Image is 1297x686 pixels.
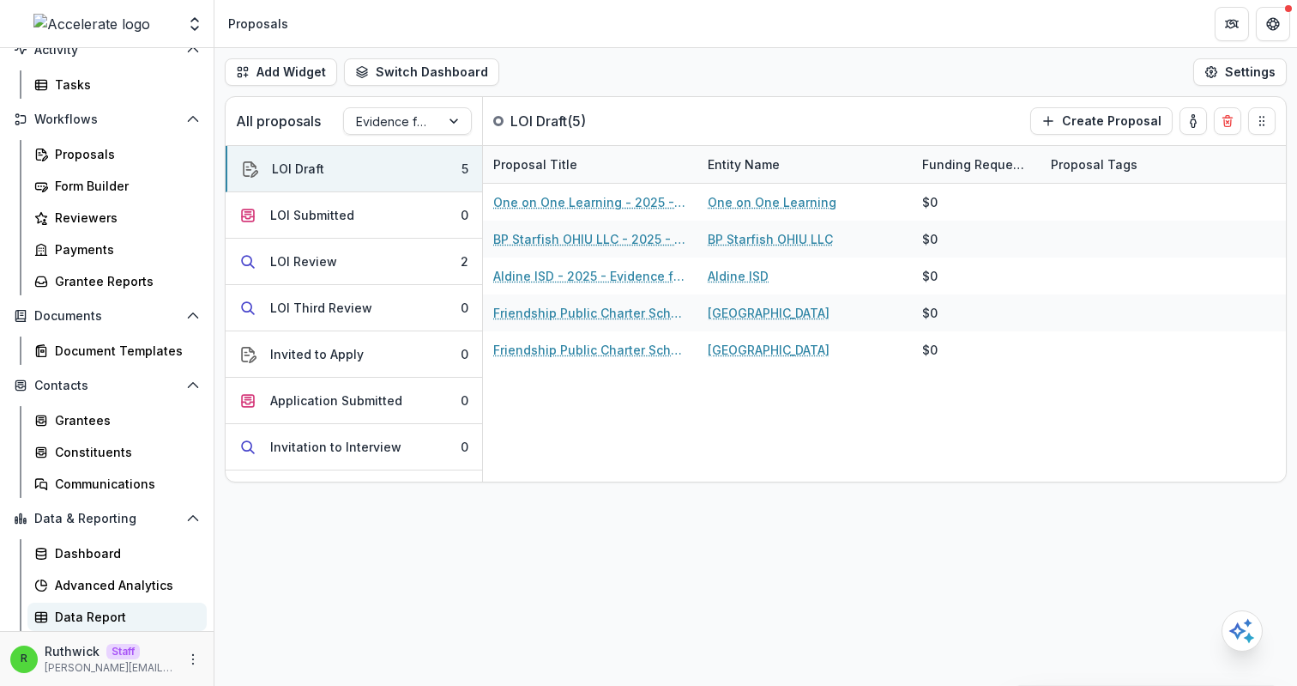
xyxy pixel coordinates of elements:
[27,406,207,434] a: Grantees
[461,345,468,363] div: 0
[27,235,207,264] a: Payments
[922,230,938,248] div: $0
[912,155,1041,173] div: Funding Requested
[27,571,207,599] a: Advanced Analytics
[27,438,207,466] a: Constituents
[912,146,1041,183] div: Funding Requested
[1256,7,1290,41] button: Get Help
[55,443,193,461] div: Constituents
[1193,58,1287,86] button: Settings
[55,342,193,360] div: Document Templates
[226,239,482,285] button: LOI Review2
[7,302,207,330] button: Open Documents
[270,345,364,363] div: Invited to Apply
[270,252,337,270] div: LOI Review
[226,146,482,192] button: LOI Draft5
[34,112,179,127] span: Workflows
[697,155,790,173] div: Entity Name
[697,146,912,183] div: Entity Name
[27,470,207,498] a: Communications
[1222,610,1263,652] button: Open AI Assistant
[922,304,938,322] div: $0
[493,267,687,285] a: Aldine ISD - 2025 - Evidence for Impact Letter of Interest Form
[7,372,207,399] button: Open Contacts
[27,337,207,365] a: Document Templates
[55,145,193,163] div: Proposals
[183,7,207,41] button: Open entity switcher
[493,341,687,359] a: Friendship Public Charter School - 2025 - Evidence for Impact Letter of Interest Form
[1041,146,1255,183] div: Proposal Tags
[708,193,836,211] a: One on One Learning
[483,146,697,183] div: Proposal Title
[1248,107,1276,135] button: Drag
[55,209,193,227] div: Reviewers
[226,285,482,331] button: LOI Third Review0
[27,203,207,232] a: Reviewers
[1041,155,1148,173] div: Proposal Tags
[483,155,588,173] div: Proposal Title
[1179,107,1207,135] button: toggle-assigned-to-me
[922,193,938,211] div: $0
[27,539,207,568] a: Dashboard
[34,43,179,58] span: Activity
[461,252,468,270] div: 2
[1215,7,1249,41] button: Partners
[225,58,337,86] button: Add Widget
[922,341,938,359] div: $0
[272,160,324,178] div: LOI Draft
[183,649,203,670] button: More
[34,512,179,526] span: Data & Reporting
[1030,107,1173,135] button: Create Proposal
[55,544,193,562] div: Dashboard
[7,505,207,532] button: Open Data & Reporting
[55,608,193,626] div: Data Report
[55,411,193,429] div: Grantees
[226,424,482,470] button: Invitation to Interview0
[55,576,193,594] div: Advanced Analytics
[493,230,687,248] a: BP Starfish OHIU LLC - 2025 - Evidence for Impact Letter of Interest Form
[461,438,468,456] div: 0
[461,206,468,224] div: 0
[226,331,482,378] button: Invited to Apply0
[55,475,193,493] div: Communications
[461,160,468,178] div: 5
[34,379,179,393] span: Contacts
[708,341,829,359] a: [GEOGRAPHIC_DATA]
[708,267,769,285] a: Aldine ISD
[27,70,207,99] a: Tasks
[27,267,207,295] a: Grantee Reports
[270,206,354,224] div: LOI Submitted
[55,272,193,290] div: Grantee Reports
[344,58,499,86] button: Switch Dashboard
[461,392,468,410] div: 0
[33,14,150,34] img: Accelerate logo
[55,240,193,258] div: Payments
[270,438,401,456] div: Invitation to Interview
[461,299,468,317] div: 0
[493,193,687,211] a: One on One Learning - 2025 - Evidence for Impact Letter of Interest Form
[270,299,372,317] div: LOI Third Review
[228,15,288,33] div: Proposals
[226,192,482,239] button: LOI Submitted0
[27,172,207,200] a: Form Builder
[7,36,207,64] button: Open Activity
[510,111,639,131] p: LOI Draft ( 5 )
[7,106,207,133] button: Open Workflows
[922,267,938,285] div: $0
[270,392,402,410] div: Application Submitted
[55,76,193,94] div: Tasks
[1214,107,1241,135] button: Delete card
[493,304,687,322] a: Friendship Public Charter School - 2025 - Evidence for Impact Letter of Interest Form
[221,11,295,36] nav: breadcrumb
[27,603,207,631] a: Data Report
[708,304,829,322] a: [GEOGRAPHIC_DATA]
[106,644,140,659] p: Staff
[226,378,482,424] button: Application Submitted0
[45,660,176,676] p: [PERSON_NAME][EMAIL_ADDRESS][DOMAIN_NAME]
[45,642,100,660] p: Ruthwick
[27,140,207,168] a: Proposals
